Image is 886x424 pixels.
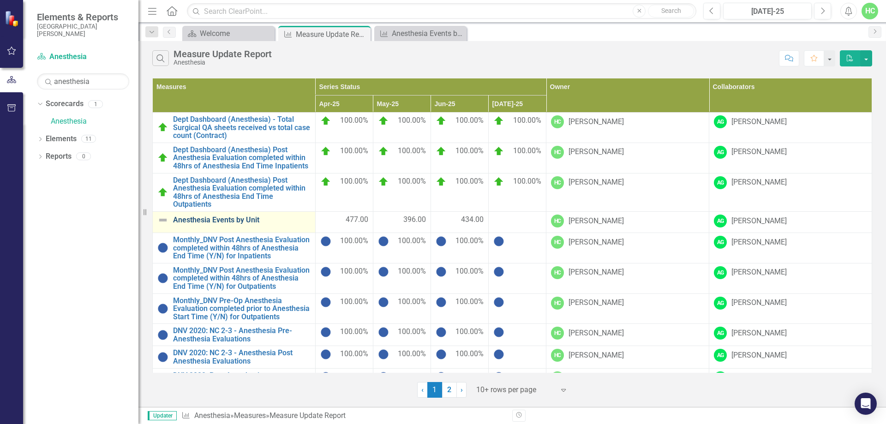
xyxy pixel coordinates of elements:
[569,147,624,157] div: [PERSON_NAME]
[392,28,464,39] div: Anesthesia Events by Unit
[174,49,272,59] div: Measure Update Report
[731,147,787,157] div: [PERSON_NAME]
[173,146,311,170] a: Dept Dashboard (Anesthesia) Post Anesthesia Evaluation completed within 48hrs of Anesthesia End T...
[436,297,447,308] img: No Information
[153,346,316,368] td: Double-Click to Edit Right Click for Context Menu
[551,349,564,362] div: HC
[455,266,484,277] span: 100.00%
[181,411,505,421] div: » »
[723,3,812,19] button: [DATE]-25
[731,117,787,127] div: [PERSON_NAME]
[153,324,316,346] td: Double-Click to Edit Right Click for Context Menu
[157,242,168,253] img: No Information
[461,215,484,225] span: 434.00
[427,382,442,398] span: 1
[398,115,426,126] span: 100.00%
[569,298,624,308] div: [PERSON_NAME]
[398,236,426,247] span: 100.00%
[455,327,484,338] span: 100.00%
[340,146,368,157] span: 100.00%
[296,29,368,40] div: Measure Update Report
[51,116,138,127] a: Anesthesia
[731,372,787,383] div: [PERSON_NAME]
[46,151,72,162] a: Reports
[714,327,727,340] div: AG
[81,135,96,143] div: 11
[436,327,447,338] img: No Information
[340,297,368,308] span: 100.00%
[513,115,541,126] span: 100.00%
[157,329,168,340] img: No Information
[862,3,878,19] button: HC
[153,293,316,324] td: Double-Click to Edit Right Click for Context Menu
[153,211,316,233] td: Double-Click to Edit Right Click for Context Menu
[569,237,624,248] div: [PERSON_NAME]
[455,176,484,187] span: 100.00%
[398,327,426,338] span: 100.00%
[569,177,624,188] div: [PERSON_NAME]
[173,371,311,388] a: DNV 2022: Post Anesthesia assessments completed within 48 hours
[461,385,463,394] span: ›
[551,327,564,340] div: HC
[173,297,311,321] a: Monthly_DNV Pre-Op Anesthesia Evaluation completed prior to Anesthesia Start Time (Y/N) for Outpa...
[378,349,389,360] img: No Information
[493,146,504,157] img: On Target
[157,122,168,133] img: On Target
[513,176,541,187] span: 100.00%
[157,215,168,226] img: Not Defined
[714,266,727,279] div: AG
[37,52,129,62] a: Anesthesia
[714,236,727,249] div: AG
[378,115,389,126] img: On Target
[320,297,331,308] img: No Information
[398,146,426,157] span: 100.00%
[551,146,564,159] div: HC
[398,176,426,187] span: 100.00%
[455,371,484,382] span: 100.00%
[714,215,727,227] div: AG
[714,349,727,362] div: AG
[153,113,316,143] td: Double-Click to Edit Right Click for Context Menu
[551,176,564,189] div: HC
[88,100,103,108] div: 1
[340,371,368,382] span: 100.00%
[153,233,316,263] td: Double-Click to Edit Right Click for Context Menu
[320,327,331,338] img: No Information
[37,12,129,23] span: Elements & Reports
[403,215,426,225] span: 396.00
[153,143,316,173] td: Double-Click to Edit Right Click for Context Menu
[551,266,564,279] div: HC
[731,177,787,188] div: [PERSON_NAME]
[378,297,389,308] img: No Information
[731,298,787,308] div: [PERSON_NAME]
[493,327,504,338] img: No Information
[436,236,447,247] img: No Information
[551,215,564,227] div: HC
[551,297,564,310] div: HC
[569,267,624,278] div: [PERSON_NAME]
[173,176,311,209] a: Dept Dashboard (Anesthesia) Post Anesthesia Evaluation completed within 48hrs of Anesthesia End T...
[320,371,331,382] img: No Information
[157,303,168,314] img: No Information
[174,59,272,66] div: Anesthesia
[340,236,368,247] span: 100.00%
[340,349,368,360] span: 100.00%
[320,266,331,277] img: No Information
[661,7,681,14] span: Search
[4,10,21,27] img: ClearPoint Strategy
[493,176,504,187] img: On Target
[436,146,447,157] img: On Target
[157,352,168,363] img: No Information
[37,73,129,90] input: Search Below...
[320,236,331,247] img: No Information
[377,28,464,39] a: Anesthesia Events by Unit
[421,385,424,394] span: ‹
[731,328,787,339] div: [PERSON_NAME]
[173,115,311,140] a: Dept Dashboard (Anesthesia) - Total Surgical QA sheets received vs total case count (Contract)
[569,350,624,361] div: [PERSON_NAME]
[455,349,484,360] span: 100.00%
[340,176,368,187] span: 100.00%
[569,216,624,227] div: [PERSON_NAME]
[378,236,389,247] img: No Information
